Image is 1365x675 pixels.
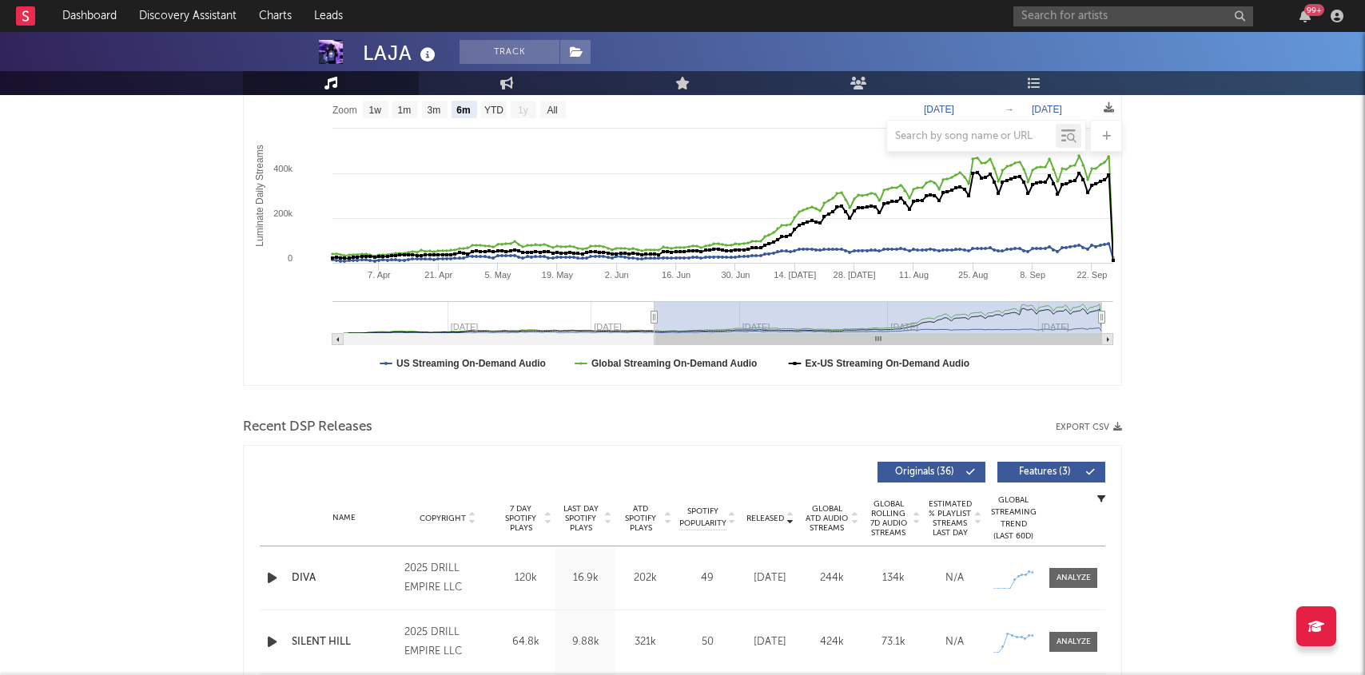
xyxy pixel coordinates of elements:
[559,504,602,533] span: Last Day Spotify Plays
[420,514,466,523] span: Copyright
[866,499,910,538] span: Global Rolling 7D Audio Streams
[958,270,988,280] text: 25. Aug
[244,66,1121,385] svg: Luminate Daily Consumption
[1008,467,1081,477] span: Features ( 3 )
[396,358,546,369] text: US Streaming On-Demand Audio
[292,570,396,586] a: DIVA
[292,512,396,524] div: Name
[428,105,441,116] text: 3m
[484,105,503,116] text: YTD
[273,208,292,218] text: 200k
[368,270,391,280] text: 7. Apr
[834,270,876,280] text: 28. [DATE]
[1076,270,1107,280] text: 22. Sep
[363,40,440,66] div: LAJA
[499,570,551,586] div: 120k
[292,634,396,650] a: SILENT HILL
[774,270,816,280] text: 14. [DATE]
[404,559,491,598] div: 2025 DRILL EMPIRE LLC
[888,467,961,477] span: Originals ( 36 )
[746,514,784,523] span: Released
[559,634,611,650] div: 9.88k
[997,462,1105,482] button: Features(3)
[499,504,542,533] span: 7 Day Spotify Plays
[924,104,954,115] text: [DATE]
[404,623,491,661] div: 2025 DRILL EMPIRE LLC
[518,105,528,116] text: 1y
[1304,4,1324,16] div: 99 +
[679,506,726,530] span: Spotify Popularity
[806,358,970,369] text: Ex-US Streaming On-Demand Audio
[805,634,858,650] div: 424k
[398,105,412,116] text: 1m
[273,164,292,173] text: 400k
[743,570,797,586] div: [DATE]
[499,634,551,650] div: 64.8k
[989,494,1037,542] div: Global Streaming Trend (Last 60D)
[928,634,981,650] div: N/A
[542,270,574,280] text: 19. May
[243,418,372,437] span: Recent DSP Releases
[743,634,797,650] div: [DATE]
[662,270,690,280] text: 16. Jun
[866,634,920,650] div: 73.1k
[591,358,758,369] text: Global Streaming On-Demand Audio
[424,270,452,280] text: 21. Apr
[460,40,559,64] button: Track
[679,634,735,650] div: 50
[878,462,985,482] button: Originals(36)
[679,570,735,586] div: 49
[866,570,920,586] div: 134k
[254,145,265,246] text: Luminate Daily Streams
[928,499,972,538] span: Estimated % Playlist Streams Last Day
[559,570,611,586] div: 16.9k
[928,570,981,586] div: N/A
[805,504,849,533] span: Global ATD Audio Streams
[456,105,470,116] text: 6m
[605,270,629,280] text: 2. Jun
[1020,270,1045,280] text: 8. Sep
[288,253,292,263] text: 0
[1299,10,1311,22] button: 99+
[332,105,357,116] text: Zoom
[887,130,1056,143] input: Search by song name or URL
[547,105,557,116] text: All
[805,570,858,586] div: 244k
[1056,423,1122,432] button: Export CSV
[899,270,929,280] text: 11. Aug
[619,504,662,533] span: ATD Spotify Plays
[369,105,382,116] text: 1w
[619,570,671,586] div: 202k
[619,634,671,650] div: 321k
[1032,104,1062,115] text: [DATE]
[1013,6,1253,26] input: Search for artists
[721,270,750,280] text: 30. Jun
[485,270,512,280] text: 5. May
[1005,104,1014,115] text: →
